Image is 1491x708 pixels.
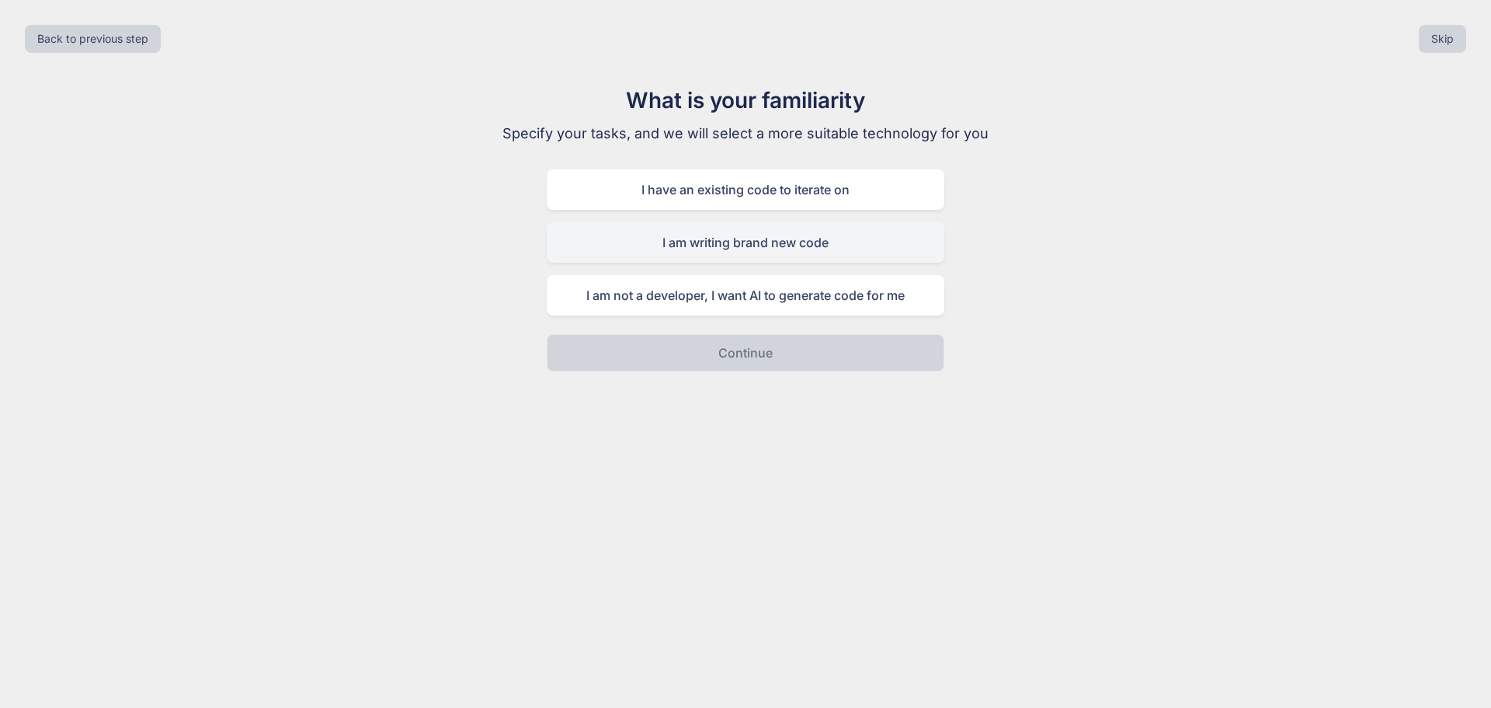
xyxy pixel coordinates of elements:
[547,169,944,210] div: I have an existing code to iterate on
[485,123,1006,145] p: Specify your tasks, and we will select a more suitable technology for you
[485,84,1006,117] h1: What is your familiarity
[547,334,944,371] button: Continue
[547,222,944,263] div: I am writing brand new code
[718,344,773,362] p: Continue
[25,25,161,53] button: Back to previous step
[547,275,944,316] div: I am not a developer, I want AI to generate code for me
[1419,25,1466,53] button: Skip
